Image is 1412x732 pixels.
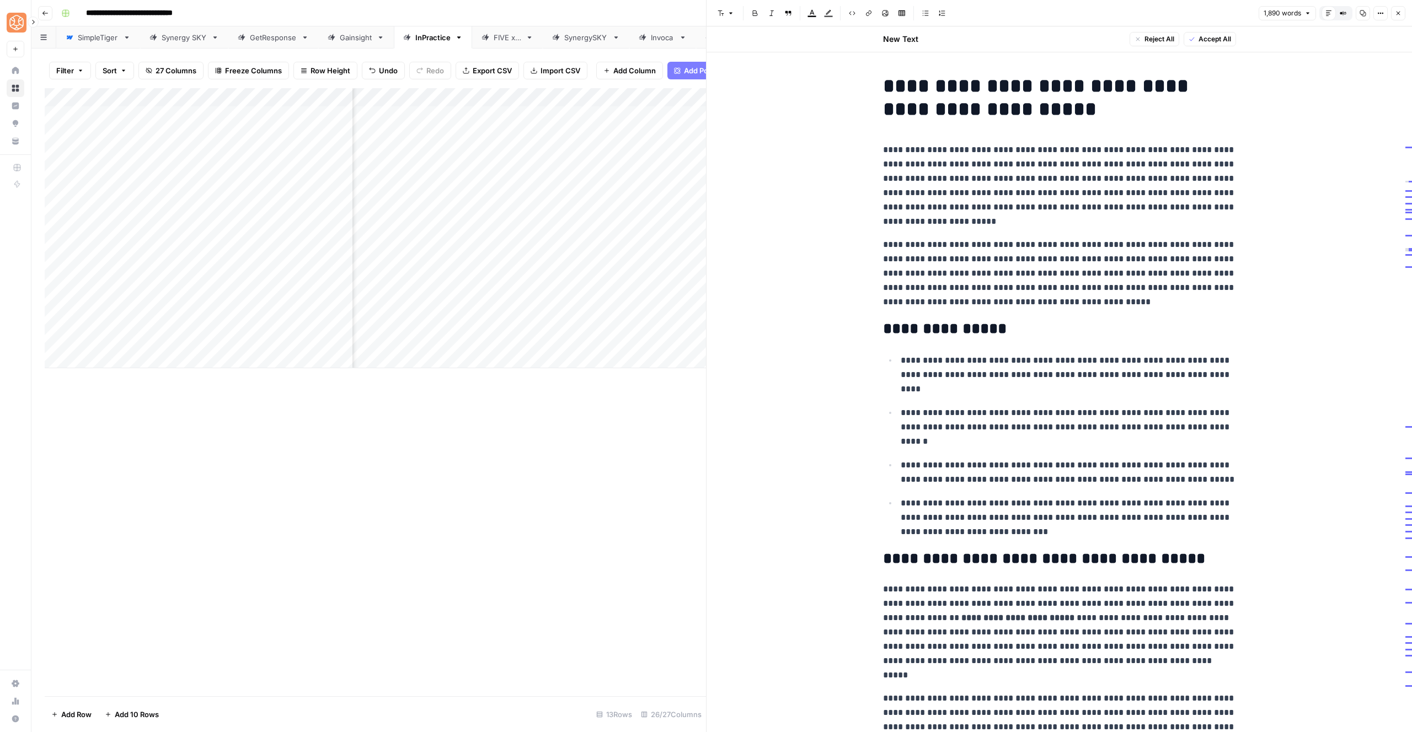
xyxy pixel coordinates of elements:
div: SynergySKY [564,32,608,43]
span: Accept All [1199,34,1231,44]
span: 1,890 words [1264,8,1301,18]
a: Invoca [629,26,696,49]
button: Filter [49,62,91,79]
span: Undo [379,65,398,76]
button: Redo [409,62,451,79]
span: Row Height [311,65,350,76]
a: Settings [7,675,24,692]
a: Browse [7,79,24,97]
button: Help + Support [7,710,24,728]
a: Insights [7,97,24,115]
a: SynergySKY [543,26,629,49]
button: Row Height [293,62,357,79]
button: Add Column [596,62,663,79]
span: Add 10 Rows [115,709,159,720]
div: FIVE x 5 [494,32,521,43]
button: Sort [95,62,134,79]
a: Home [7,62,24,79]
span: Export CSV [473,65,512,76]
a: Opportunities [7,115,24,132]
span: Freeze Columns [225,65,282,76]
a: EmpowerEMR [696,26,788,49]
h2: New Text [883,34,918,45]
button: Reject All [1130,32,1179,46]
span: Sort [103,65,117,76]
button: Add Power Agent [667,62,751,79]
button: Add 10 Rows [98,706,165,723]
a: GetResponse [228,26,318,49]
div: SimpleTiger [78,32,119,43]
a: FIVE x 5 [472,26,543,49]
span: Redo [426,65,444,76]
img: SimpleTiger Logo [7,13,26,33]
button: Export CSV [456,62,519,79]
button: Freeze Columns [208,62,289,79]
div: InPractice [415,32,451,43]
button: Undo [362,62,405,79]
div: Synergy SKY [162,32,207,43]
div: Invoca [651,32,675,43]
button: Add Row [45,706,98,723]
button: 27 Columns [138,62,204,79]
button: Accept All [1184,32,1236,46]
button: Import CSV [523,62,587,79]
span: Add Column [613,65,656,76]
a: Synergy SKY [140,26,228,49]
a: InPractice [394,26,472,49]
a: Gainsight [318,26,394,49]
button: 1,890 words [1259,6,1316,20]
span: Add Power Agent [684,65,744,76]
a: Your Data [7,132,24,150]
span: Reject All [1144,34,1174,44]
span: 27 Columns [156,65,196,76]
span: Add Row [61,709,92,720]
div: 26/27 Columns [637,706,706,723]
div: GetResponse [250,32,297,43]
div: Gainsight [340,32,372,43]
span: Filter [56,65,74,76]
span: Import CSV [541,65,580,76]
a: SimpleTiger [56,26,140,49]
button: Workspace: SimpleTiger [7,9,24,36]
div: 13 Rows [592,706,637,723]
a: Usage [7,692,24,710]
